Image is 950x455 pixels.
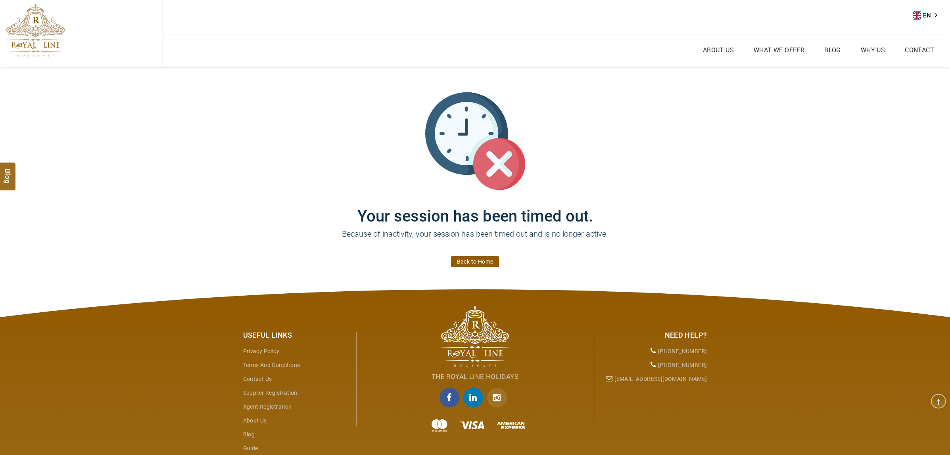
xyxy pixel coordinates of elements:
a: linkedin [463,388,487,407]
a: Back to Home [451,256,499,267]
a: Terms and Conditions [243,362,300,368]
a: Supplier Registration [243,390,297,396]
aside: Language selected: English [913,10,943,21]
p: Because of inactivity, your session has been timed out and is no longer active. [237,228,713,252]
a: Blog [243,431,255,438]
a: Contact [903,44,936,56]
a: Contact Us [243,376,272,382]
a: Instagram [487,388,511,407]
a: Privacy Policy [243,348,280,354]
a: What we Offer [752,44,806,56]
img: The Royal Line Holidays [441,306,509,367]
div: Need Help? [600,330,707,340]
a: About Us [701,44,736,56]
a: [EMAIL_ADDRESS][DOMAIN_NAME] [614,376,707,382]
h1: Your session has been timed out. [237,191,713,226]
a: Blog [822,44,843,56]
li: [PHONE_NUMBER] [600,344,707,358]
a: Why Us [859,44,887,56]
div: Language [913,10,943,21]
span: The Royal Line Holidays [432,373,518,380]
a: Agent Registration [243,403,292,410]
a: facebook [439,388,463,407]
a: guide [243,445,258,451]
a: About Us [243,417,267,424]
a: EN [913,10,943,21]
li: [PHONE_NUMBER] [600,358,707,372]
div: Useful Links [243,330,350,340]
img: The Royal Line Holidays [6,4,65,57]
span: Blog [3,168,13,175]
img: session_time_out.svg [425,91,525,191]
